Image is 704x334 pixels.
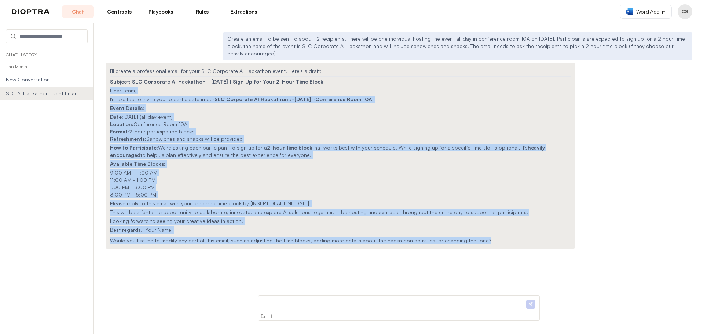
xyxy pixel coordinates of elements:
strong: Location: [110,121,133,127]
a: Chat [62,5,94,18]
span: Sandwiches and snacks will be provided [146,136,243,142]
p: I'll create a professional email for your SLC Corporate AI Hackathon event. Here's a draft: [110,67,571,75]
strong: Conference Room 10A [315,96,372,102]
p: Chat History [6,52,88,58]
strong: Date: [110,114,123,120]
span: 2-hour participation blocks [129,128,195,135]
span: 9:00 AM - 11:00 AM [110,169,157,176]
button: New Conversation [259,312,267,320]
p: I'm excited to invite you to participate in our on in . [110,96,571,103]
img: word [626,8,633,15]
img: New Conversation [260,313,266,319]
strong: 2-hour time block [267,144,312,151]
button: Add Files [268,312,275,320]
p: Would you like me to modify any part of this email, such as adjusting the time blocks, adding mor... [110,237,571,244]
a: Extractions [227,5,260,18]
img: Add Files [269,313,275,319]
span: Word Add-in [636,8,665,15]
span: [DATE] (all day event) [123,114,173,120]
strong: Format: [110,128,129,135]
p: Create an email to be sent to about 12 recipients. There will be one individual hosting the event... [227,35,688,57]
p: Looking forward to seeing your creative ideas in action! [110,217,571,225]
span: 3:00 PM - 5:00 PM [110,191,156,198]
strong: [DATE] [294,96,311,102]
span: 1:00 PM - 3:00 PM [110,184,155,190]
strong: Available Time Blocks: [110,161,165,167]
p: Best regards, [Your Name] [110,226,571,234]
strong: SLC Corporate AI Hackathon [214,96,288,102]
span: SLC AI Hackathon Event Email Draft [6,90,80,97]
a: Rules [186,5,219,18]
p: This will be a fantastic opportunity to collaborate, innovate, and explore AI solutions together.... [110,209,571,216]
strong: Refreshments: [110,136,146,142]
p: Dear Team, [110,87,571,94]
p: We're asking each participant to sign up for a that works best with your schedule. While signing ... [110,144,571,159]
span: 11:00 AM - 1:00 PM [110,177,155,183]
a: Word Add-in [620,5,672,19]
strong: Subject: SLC Corporate AI Hackathon - [DATE] | Sign Up for Your 2-Hour Time Block [110,78,323,85]
button: Profile menu [678,4,692,19]
span: New Conversation [6,76,80,83]
img: logo [12,9,50,14]
span: Conference Room 10A [133,121,187,127]
strong: Event Details: [110,105,144,111]
a: Playbooks [144,5,177,18]
img: Send [526,300,535,309]
a: Contracts [103,5,136,18]
p: Please reply to this email with your preferred time block by [INSERT DEADLINE DATE]. [110,200,571,207]
strong: How to Participate: [110,144,158,151]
